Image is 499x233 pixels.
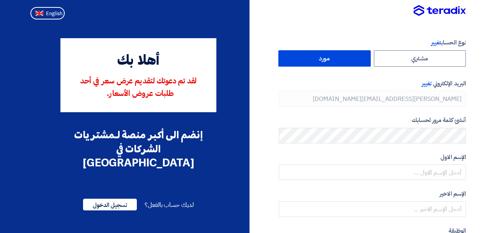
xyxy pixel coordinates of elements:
[279,91,466,106] input: أدخل بريد العمل الإلكتروني الخاص بك ...
[414,5,466,17] img: Teradix logo
[278,50,371,67] label: مورد
[279,153,466,162] label: الإسم الاول
[431,38,441,47] span: تغيير
[279,116,466,125] label: أنشئ كلمة مرور لحسابك
[60,128,216,170] div: إنضم الى أكبر منصة لـمشتريات الشركات في [GEOGRAPHIC_DATA]
[30,7,65,19] button: English
[279,189,466,198] label: الإسم الاخير
[145,200,193,210] span: لديك حساب بالفعل؟
[35,11,44,16] img: en-US.png
[279,201,466,217] input: أدخل الإسم الاخير ...
[83,200,137,210] a: تسجيل الدخول
[71,51,205,72] div: أهلا بك
[279,164,466,180] input: أدخل الإسم الاول ...
[83,199,137,210] span: تسجيل الدخول
[374,50,466,67] label: مشتري
[46,11,62,16] span: English
[279,79,466,88] label: البريد الإلكتروني
[80,78,197,98] span: لقد تم دعوتك لتقديم عرض سعر في أحد طلبات عروض الأسعار.
[422,79,432,88] span: تغيير
[279,38,466,47] label: نوع الحساب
